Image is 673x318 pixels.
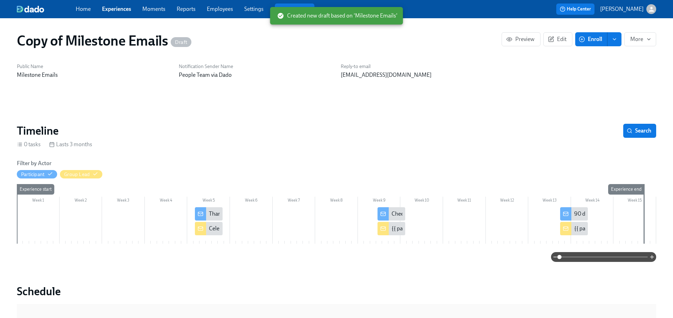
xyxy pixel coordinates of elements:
img: dado [17,6,44,13]
div: Cheers to 60 days at Charlie Health! [378,207,405,221]
div: Week 5 [187,197,230,206]
div: Week 13 [528,197,571,206]
a: Employees [207,6,233,12]
div: Lasts 3 months [49,141,92,148]
div: Week 14 [571,197,614,206]
button: [PERSON_NAME] [600,4,656,14]
div: Celebrate {{ participant.fullName }}'s 30 Days at [PERSON_NAME] Health! [209,225,386,232]
button: Group Lead [60,170,102,178]
div: Week 3 [102,197,145,206]
span: More [630,36,650,43]
span: Enroll [580,36,602,43]
div: {{ participant.fullName }} Reaches 90 Days at Charlie Health! [560,222,588,235]
div: {{ participant.fullName }} Hits 60 Days at [PERSON_NAME] Health! [378,222,405,235]
div: Week 15 [613,197,656,206]
div: Week 7 [273,197,315,206]
h6: Public Name [17,63,170,70]
div: Cheers to 60 days at Charlie Health! [392,210,477,218]
button: Participant [17,170,57,178]
a: Reports [177,6,196,12]
span: Created new draft based on 'Milestone Emails' [277,12,397,20]
p: [EMAIL_ADDRESS][DOMAIN_NAME] [341,71,494,79]
h6: Filter by Actor [17,160,52,167]
h1: Copy of Milestone Emails [17,32,191,49]
a: Home [76,6,91,12]
div: Week 6 [230,197,273,206]
button: Enroll [575,32,607,46]
div: Week 2 [60,197,102,206]
h2: Schedule [17,284,656,298]
p: [PERSON_NAME] [600,5,644,13]
div: Experience start [17,184,54,195]
h6: Reply-to email [341,63,494,70]
button: Review us on G2 [275,4,314,15]
button: Edit [543,32,572,46]
h2: Timeline [17,124,59,138]
div: Thank you for being here! [195,207,223,221]
span: Draft [171,40,191,45]
a: Settings [244,6,264,12]
span: Preview [508,36,535,43]
div: Week 1 [17,197,60,206]
div: Week 8 [315,197,358,206]
a: Experiences [102,6,131,12]
div: Week 11 [443,197,486,206]
div: Hide Participant [21,171,45,178]
span: Search [628,127,651,134]
p: Milestone Emails [17,71,170,79]
div: Week 9 [358,197,401,206]
div: 90 days of Charlie Health Excellence! [560,207,588,221]
div: Week 4 [145,197,188,206]
button: More [624,32,656,46]
div: Hide Group Lead [64,171,90,178]
div: Celebrate {{ participant.fullName }}'s 30 Days at [PERSON_NAME] Health! [195,222,223,235]
div: {{ participant.fullName }} Hits 60 Days at [PERSON_NAME] Health! [392,225,552,232]
span: Help Center [560,6,591,13]
div: 0 tasks [17,141,41,148]
a: Moments [142,6,165,12]
div: Week 10 [400,197,443,206]
div: Experience end [608,184,644,195]
a: dado [17,6,76,13]
div: 90 days of Charlie Health Excellence! [574,210,662,218]
button: Search [623,124,656,138]
div: Week 12 [486,197,529,206]
p: People Team via Dado [179,71,332,79]
span: Edit [549,36,566,43]
div: Thank you for being here! [209,210,270,218]
h6: Notification Sender Name [179,63,332,70]
button: Help Center [556,4,594,15]
button: Preview [502,32,541,46]
button: enroll [607,32,621,46]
